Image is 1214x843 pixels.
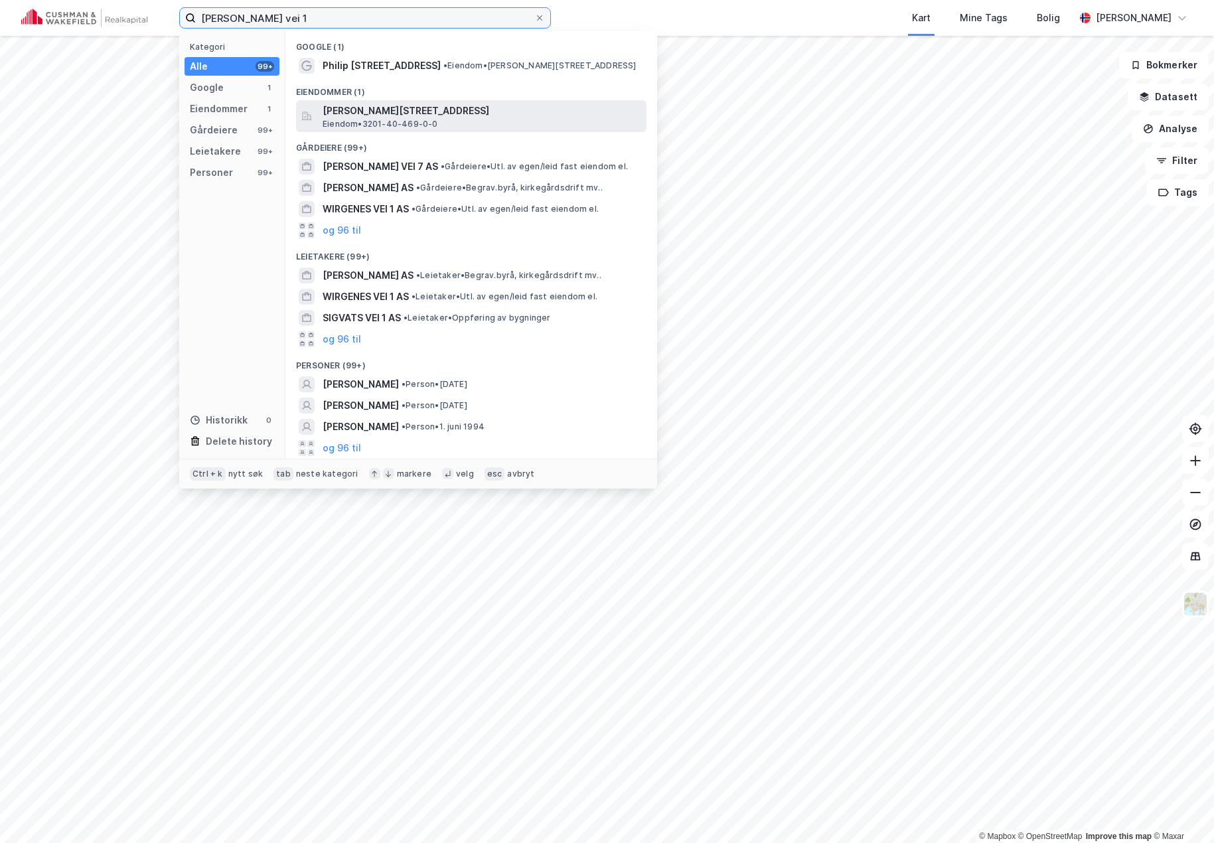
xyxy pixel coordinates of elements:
span: WIRGENES VEI 1 AS [323,289,409,305]
div: tab [273,467,293,481]
span: Leietaker • Begrav.byrå, kirkegårdsdrift mv.. [416,270,601,281]
span: • [402,379,406,389]
div: Google [190,80,224,96]
img: Z [1183,591,1208,617]
div: Kategori [190,42,279,52]
button: og 96 til [323,331,361,347]
span: Eiendom • [PERSON_NAME][STREET_ADDRESS] [443,60,637,71]
div: [PERSON_NAME] [1096,10,1172,26]
button: og 96 til [323,222,361,238]
span: • [412,204,416,214]
span: [PERSON_NAME] AS [323,268,414,283]
a: Mapbox [979,832,1016,841]
div: nytt søk [228,469,264,479]
span: [PERSON_NAME] [323,376,399,392]
span: Gårdeiere • Begrav.byrå, kirkegårdsdrift mv.. [416,183,603,193]
span: • [416,270,420,280]
div: Historikk [190,412,248,428]
button: Tags [1147,179,1209,206]
span: • [402,421,406,431]
div: Delete history [206,433,272,449]
img: cushman-wakefield-realkapital-logo.202ea83816669bd177139c58696a8fa1.svg [21,9,147,27]
span: Gårdeiere • Utl. av egen/leid fast eiendom el. [441,161,628,172]
span: [PERSON_NAME][STREET_ADDRESS] [323,103,641,119]
div: neste kategori [296,469,358,479]
div: Mine Tags [960,10,1008,26]
div: 0 [264,415,274,425]
div: 99+ [256,167,274,178]
span: Leietaker • Utl. av egen/leid fast eiendom el. [412,291,597,302]
span: [PERSON_NAME] [323,398,399,414]
span: • [416,183,420,192]
span: SIGVATS VEI 1 AS [323,310,401,326]
div: Google (1) [285,31,657,55]
button: Filter [1145,147,1209,174]
div: Eiendommer (1) [285,76,657,100]
span: Leietaker • Oppføring av bygninger [404,313,551,323]
span: [PERSON_NAME] VEI 7 AS [323,159,438,175]
a: OpenStreetMap [1018,832,1083,841]
div: Kontrollprogram for chat [1148,779,1214,843]
div: Gårdeiere (99+) [285,132,657,156]
span: • [402,400,406,410]
div: 99+ [256,146,274,157]
a: Improve this map [1086,832,1152,841]
div: Bolig [1037,10,1060,26]
div: Personer [190,165,233,181]
span: [PERSON_NAME] AS [323,180,414,196]
span: • [412,291,416,301]
div: Kart [912,10,931,26]
div: Leietakere (99+) [285,241,657,265]
span: [PERSON_NAME] [323,419,399,435]
span: Eiendom • 3201-40-469-0-0 [323,119,438,129]
div: Alle [190,58,208,74]
button: Analyse [1132,115,1209,142]
div: Personer (99+) [285,350,657,374]
span: Gårdeiere • Utl. av egen/leid fast eiendom el. [412,204,599,214]
iframe: Chat Widget [1148,779,1214,843]
div: 99+ [256,125,274,135]
div: velg [456,469,474,479]
div: markere [397,469,431,479]
div: 1 [264,104,274,114]
span: • [441,161,445,171]
button: og 96 til [323,440,361,456]
span: Philip [STREET_ADDRESS] [323,58,441,74]
span: Person • [DATE] [402,400,467,411]
div: esc [485,467,505,481]
span: • [404,313,408,323]
div: 99+ [256,61,274,72]
span: Person • 1. juni 1994 [402,421,485,432]
div: Eiendommer [190,101,248,117]
div: 1 [264,82,274,93]
span: • [443,60,447,70]
span: Person • [DATE] [402,379,467,390]
input: Søk på adresse, matrikkel, gårdeiere, leietakere eller personer [196,8,534,28]
button: Bokmerker [1119,52,1209,78]
button: Datasett [1128,84,1209,110]
div: Leietakere [190,143,241,159]
div: avbryt [507,469,534,479]
div: Ctrl + k [190,467,226,481]
span: WIRGENES VEI 1 AS [323,201,409,217]
div: Gårdeiere [190,122,238,138]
